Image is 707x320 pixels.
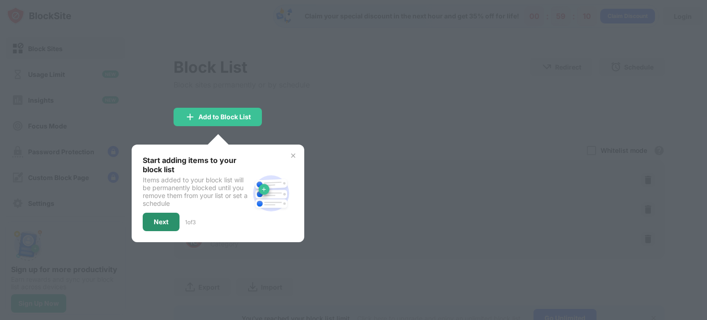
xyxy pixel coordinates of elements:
div: Items added to your block list will be permanently blocked until you remove them from your list o... [143,176,249,207]
div: Next [154,218,168,226]
div: 1 of 3 [185,219,196,226]
div: Add to Block List [198,113,251,121]
img: x-button.svg [290,152,297,159]
div: Start adding items to your block list [143,156,249,174]
img: block-site.svg [249,171,293,215]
